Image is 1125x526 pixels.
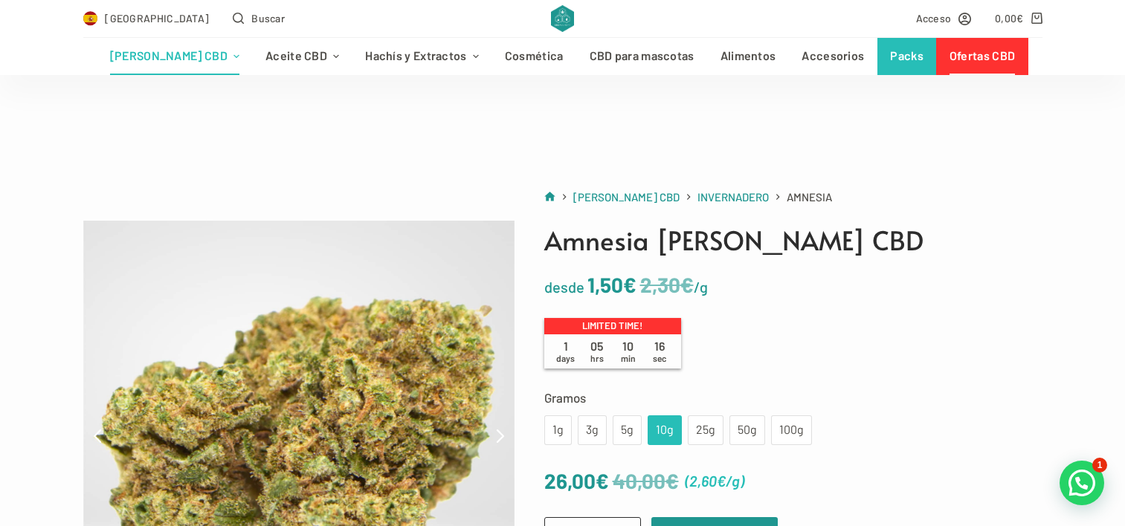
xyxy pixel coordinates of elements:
[491,38,576,75] a: Cosmética
[253,38,352,75] a: Aceite CBD
[573,188,680,207] a: [PERSON_NAME] CBD
[644,339,675,364] span: 16
[233,10,285,27] button: Abrir formulario de búsqueda
[550,339,581,364] span: 1
[787,188,832,207] span: Amnesia
[653,353,666,363] span: sec
[697,190,769,204] span: Invernadero
[697,421,715,440] div: 25g
[657,421,673,440] div: 10g
[576,38,707,75] a: CBD para mascotas
[590,353,604,363] span: hrs
[544,468,609,493] bdi: 26,00
[680,272,694,297] span: €
[689,472,726,490] bdi: 2,60
[685,469,744,493] span: ( )
[544,318,681,334] p: Limited time!
[995,12,1024,25] bdi: 0,00
[916,10,952,27] span: Acceso
[621,353,636,363] span: min
[665,468,679,493] span: €
[707,38,789,75] a: Alimentos
[936,38,1028,75] a: Ofertas CBD
[877,38,937,75] a: Packs
[995,10,1042,27] a: Carro de compra
[789,38,877,75] a: Accesorios
[573,190,680,204] span: [PERSON_NAME] CBD
[97,38,1028,75] nav: Menú de cabecera
[544,278,584,296] span: desde
[105,10,209,27] span: [GEOGRAPHIC_DATA]
[622,421,633,440] div: 5g
[613,339,644,364] span: 10
[83,10,210,27] a: Select Country
[544,387,1042,408] label: Gramos
[581,339,613,364] span: 05
[556,353,575,363] span: days
[596,468,609,493] span: €
[697,188,769,207] a: Invernadero
[780,421,803,440] div: 100g
[916,10,972,27] a: Acceso
[1016,12,1023,25] span: €
[544,221,1042,260] h1: Amnesia [PERSON_NAME] CBD
[694,278,708,296] span: /g
[623,272,636,297] span: €
[587,421,598,440] div: 3g
[97,38,252,75] a: [PERSON_NAME] CBD
[553,421,563,440] div: 1g
[738,421,756,440] div: 50g
[551,5,574,32] img: CBD Alchemy
[640,272,694,297] bdi: 2,30
[352,38,492,75] a: Hachís y Extractos
[726,472,740,490] span: /g
[613,468,679,493] bdi: 40,00
[717,472,726,490] span: €
[587,272,636,297] bdi: 1,50
[83,11,98,26] img: ES Flag
[251,10,285,27] span: Buscar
